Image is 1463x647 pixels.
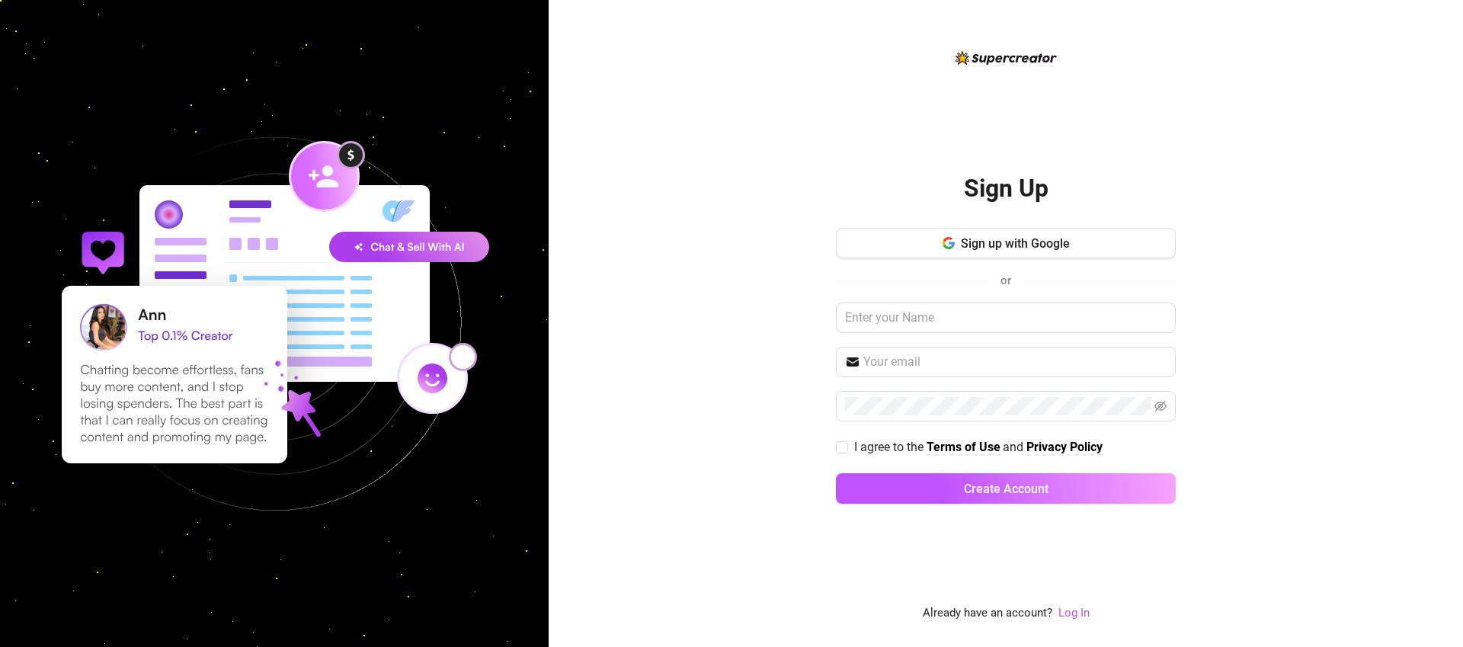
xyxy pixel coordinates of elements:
[1000,274,1011,287] span: or
[11,60,538,588] img: signup-background-D0MIrEPF.svg
[836,303,1176,333] input: Enter your Name
[927,440,1000,456] a: Terms of Use
[927,440,1000,454] strong: Terms of Use
[854,440,927,454] span: I agree to the
[964,173,1048,204] h2: Sign Up
[1026,440,1103,456] a: Privacy Policy
[1058,604,1090,623] a: Log In
[863,353,1167,371] input: Your email
[923,604,1052,623] span: Already have an account?
[956,51,1057,65] img: logo-BBDzfeDw.svg
[964,482,1048,496] span: Create Account
[836,473,1176,504] button: Create Account
[1026,440,1103,454] strong: Privacy Policy
[836,228,1176,258] button: Sign up with Google
[1058,606,1090,620] a: Log In
[1154,400,1167,412] span: eye-invisible
[961,236,1070,251] span: Sign up with Google
[1003,440,1026,454] span: and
